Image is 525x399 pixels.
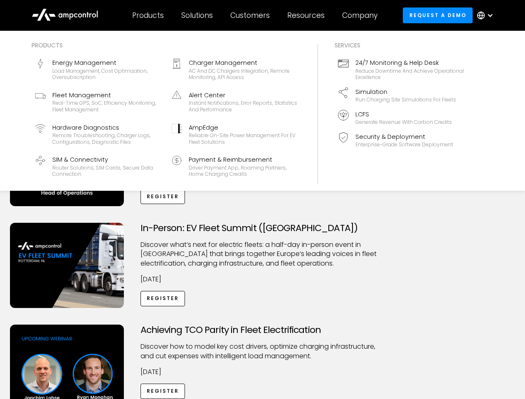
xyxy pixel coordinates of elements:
div: Run charging site simulations for fleets [355,96,456,103]
div: Products [132,11,164,20]
div: Instant notifications, error reports, statistics and performance [189,100,298,113]
div: AC and DC chargers integration, remote monitoring, API access [189,68,298,81]
div: Resources [287,11,325,20]
div: Payment & Reimbursement [189,155,298,164]
div: Generate revenue with carbon credits [355,119,452,126]
a: Energy ManagementLoad management, cost optimization, oversubscription [32,55,165,84]
div: Company [342,11,377,20]
a: 24/7 Monitoring & Help DeskReduce downtime and achieve operational excellence [335,55,468,84]
a: SimulationRun charging site simulations for fleets [335,84,468,106]
a: Alert CenterInstant notifications, error reports, statistics and performance [168,87,301,116]
div: Fleet Management [52,91,161,100]
div: Real-time GPS, SoC, efficiency monitoring, fleet management [52,100,161,113]
div: Remote troubleshooting, charger logs, configurations, diagnostic files [52,132,161,145]
a: LCFSGenerate revenue with carbon credits [335,106,468,129]
div: Energy Management [52,58,161,67]
div: Customers [230,11,270,20]
p: [DATE] [140,367,385,377]
a: Security & DeploymentEnterprise-grade software deployment [335,129,468,151]
p: Discover how to model key cost drivers, optimize charging infrastructure, and cut expenses with i... [140,342,385,361]
div: LCFS [355,110,452,119]
div: Reduce downtime and achieve operational excellence [355,68,464,81]
div: Solutions [181,11,213,20]
div: Simulation [355,87,456,96]
div: Enterprise-grade software deployment [355,141,453,148]
a: Fleet ManagementReal-time GPS, SoC, efficiency monitoring, fleet management [32,87,165,116]
a: Charger ManagementAC and DC chargers integration, remote monitoring, API access [168,55,301,84]
p: ​Discover what’s next for electric fleets: a half-day in-person event in [GEOGRAPHIC_DATA] that b... [140,240,385,268]
div: SIM & Connectivity [52,155,161,164]
a: Hardware DiagnosticsRemote troubleshooting, charger logs, configurations, diagnostic files [32,120,165,149]
div: Router Solutions, SIM Cards, Secure Data Connection [52,165,161,177]
a: Payment & ReimbursementDriver Payment App, Roaming Partners, Home Charging Credits [168,152,301,181]
h3: Achieving TCO Parity in Fleet Electrification [140,325,385,335]
div: Driver Payment App, Roaming Partners, Home Charging Credits [189,165,298,177]
a: AmpEdgeReliable On-site Power Management for EV Fleet Solutions [168,120,301,149]
div: Reliable On-site Power Management for EV Fleet Solutions [189,132,298,145]
div: Load management, cost optimization, oversubscription [52,68,161,81]
div: Products [32,41,301,50]
p: [DATE] [140,275,385,284]
div: Charger Management [189,58,298,67]
div: 24/7 Monitoring & Help Desk [355,58,464,67]
a: Register [140,189,185,204]
h3: In-Person: EV Fleet Summit ([GEOGRAPHIC_DATA]) [140,223,385,234]
a: Request a demo [403,7,473,23]
div: Security & Deployment [355,132,453,141]
div: Alert Center [189,91,298,100]
a: Register [140,291,185,306]
a: Register [140,384,185,399]
div: Hardware Diagnostics [52,123,161,132]
a: SIM & ConnectivityRouter Solutions, SIM Cards, Secure Data Connection [32,152,165,181]
div: AmpEdge [189,123,298,132]
div: Services [335,41,468,50]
